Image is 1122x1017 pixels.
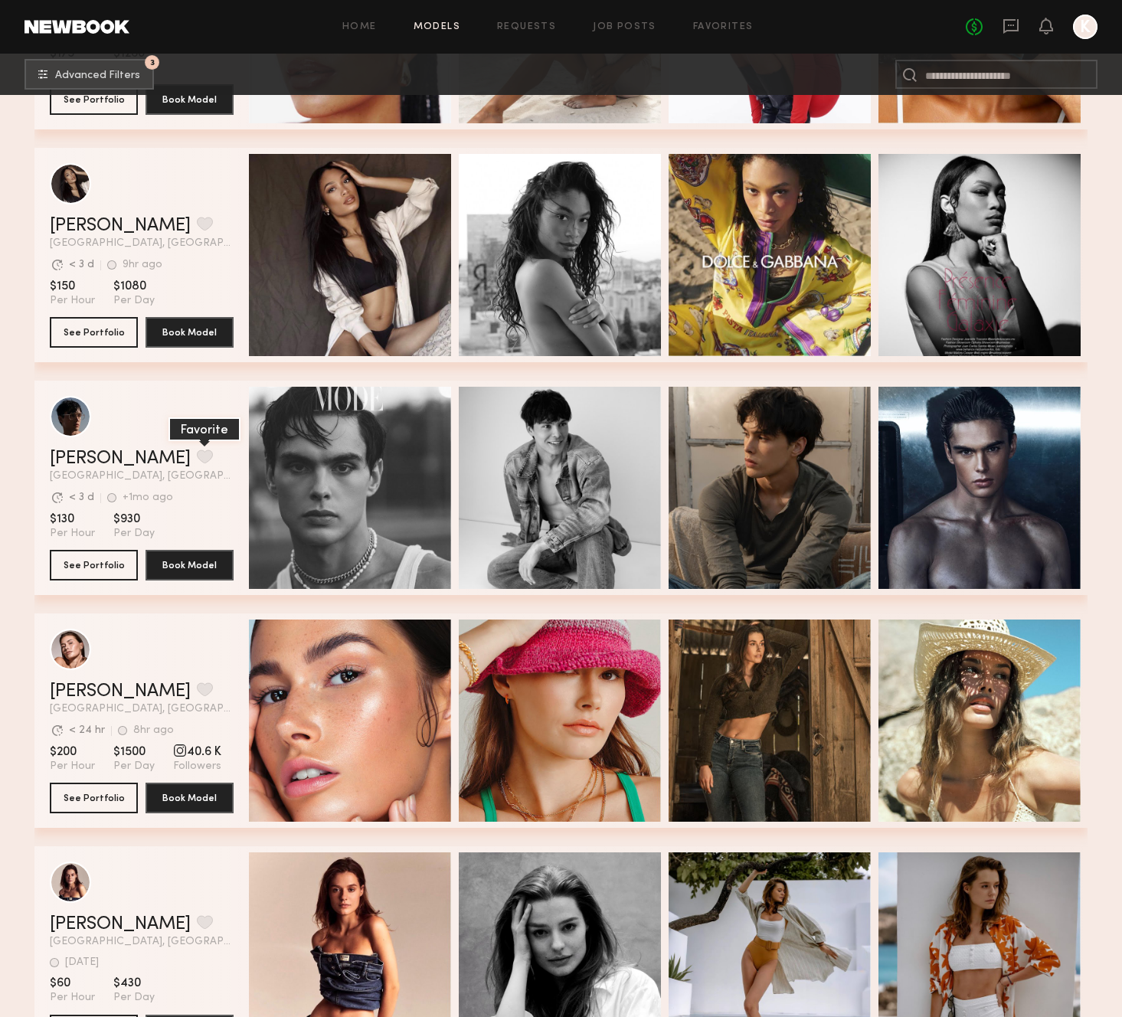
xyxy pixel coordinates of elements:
button: See Portfolio [50,550,138,580]
div: [DATE] [65,957,99,968]
span: $930 [113,512,155,527]
a: K [1073,15,1097,39]
button: 3Advanced Filters [25,59,154,90]
a: Home [342,22,377,32]
a: Favorites [693,22,754,32]
span: $60 [50,976,95,991]
a: [PERSON_NAME] [50,915,191,934]
span: [GEOGRAPHIC_DATA], [GEOGRAPHIC_DATA] [50,471,234,482]
span: [GEOGRAPHIC_DATA], [GEOGRAPHIC_DATA] [50,937,234,947]
button: Book Model [146,550,234,580]
div: 8hr ago [133,725,174,736]
a: Job Posts [593,22,656,32]
span: $1500 [113,744,155,760]
span: Advanced Filters [55,70,140,81]
div: < 24 hr [69,725,105,736]
span: $150 [50,279,95,294]
button: Book Model [146,317,234,348]
a: [PERSON_NAME] [50,450,191,468]
span: 3 [150,59,155,66]
span: 40.6 K [173,744,221,760]
span: Per Day [113,527,155,541]
a: [PERSON_NAME] [50,682,191,701]
span: Per Day [113,294,155,308]
a: Models [414,22,460,32]
a: Requests [497,22,556,32]
span: Per Day [113,760,155,773]
span: Per Hour [50,294,95,308]
span: [GEOGRAPHIC_DATA], [GEOGRAPHIC_DATA] [50,704,234,715]
div: < 3 d [69,260,94,270]
span: [GEOGRAPHIC_DATA], [GEOGRAPHIC_DATA] [50,238,234,249]
span: $430 [113,976,155,991]
div: 9hr ago [123,260,162,270]
span: Per Day [113,991,155,1005]
span: $1080 [113,279,155,294]
span: Per Hour [50,991,95,1005]
div: < 3 d [69,492,94,503]
a: [PERSON_NAME] [50,217,191,235]
button: See Portfolio [50,84,138,115]
span: $130 [50,512,95,527]
div: +1mo ago [123,492,173,503]
button: See Portfolio [50,783,138,813]
span: $200 [50,744,95,760]
button: Book Model [146,783,234,813]
button: See Portfolio [50,317,138,348]
span: Followers [173,760,221,773]
span: Per Hour [50,527,95,541]
button: Book Model [146,84,234,115]
span: Per Hour [50,760,95,773]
